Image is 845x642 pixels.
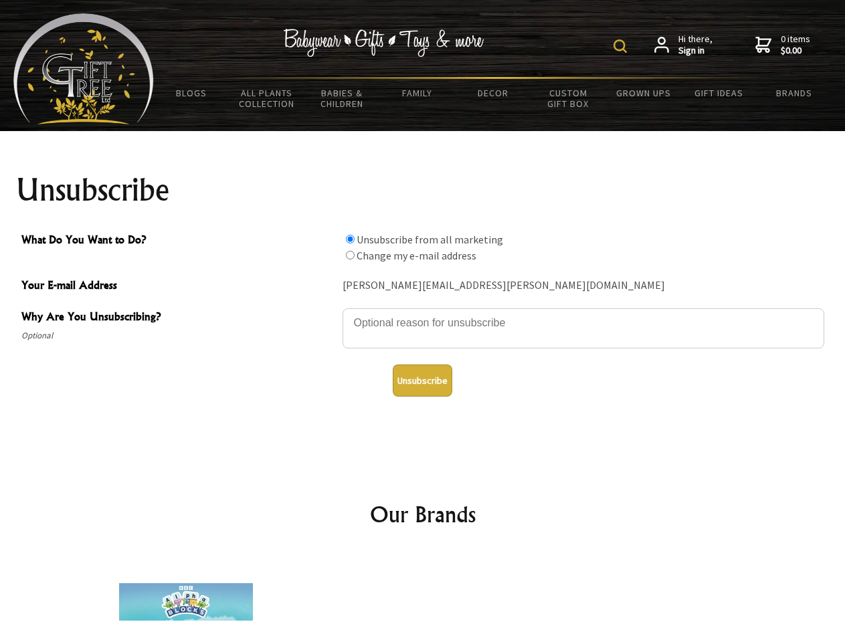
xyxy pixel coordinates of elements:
img: product search [614,39,627,53]
div: [PERSON_NAME][EMAIL_ADDRESS][PERSON_NAME][DOMAIN_NAME] [343,276,824,296]
span: Why Are You Unsubscribing? [21,308,336,328]
a: Brands [757,79,832,107]
a: All Plants Collection [229,79,305,118]
label: Unsubscribe from all marketing [357,233,503,246]
h1: Unsubscribe [16,174,830,206]
input: What Do You Want to Do? [346,251,355,259]
img: Babywear - Gifts - Toys & more [284,29,484,57]
input: What Do You Want to Do? [346,235,355,243]
strong: $0.00 [781,45,810,57]
a: Decor [455,79,531,107]
a: BLOGS [154,79,229,107]
a: Babies & Children [304,79,380,118]
img: Babyware - Gifts - Toys and more... [13,13,154,124]
h2: Our Brands [27,498,819,530]
a: Grown Ups [605,79,681,107]
a: Custom Gift Box [531,79,606,118]
span: What Do You Want to Do? [21,231,336,251]
span: Your E-mail Address [21,277,336,296]
button: Unsubscribe [393,364,452,397]
textarea: Why Are You Unsubscribing? [343,308,824,348]
span: 0 items [781,33,810,57]
span: Optional [21,328,336,344]
strong: Sign in [678,45,713,57]
a: 0 items$0.00 [755,33,810,57]
span: Hi there, [678,33,713,57]
label: Change my e-mail address [357,249,476,262]
a: Hi there,Sign in [654,33,713,57]
a: Gift Ideas [681,79,757,107]
a: Family [380,79,456,107]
